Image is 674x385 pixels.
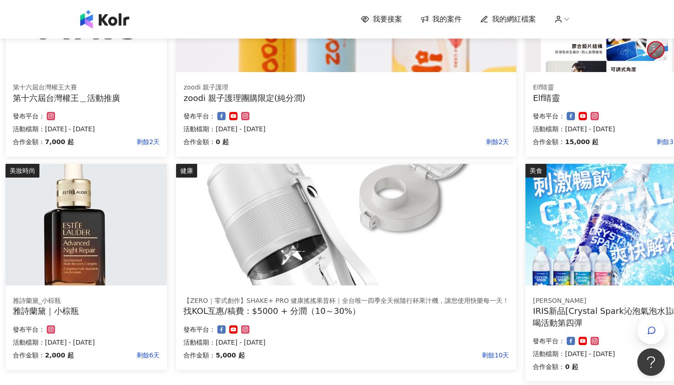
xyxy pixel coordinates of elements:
[420,14,462,24] a: 我的案件
[74,136,160,147] p: 剩餘2天
[183,83,509,92] div: zoodi 親子護理
[183,111,215,122] p: 發布平台：
[183,305,509,317] div: 找KOL互惠/稿費：$5000 + 分潤（10～30%）
[183,296,509,306] div: 【ZERO｜零式創作】SHAKE+ PRO 健康搖搖果昔杯｜全台唯一四季全天候隨行杯果汁機，讓您使用快樂每一天！
[565,361,578,372] p: 0 起
[13,92,160,104] div: 第十六屆台灣權王＿活動推廣
[480,14,536,24] a: 我的網紅檔案
[229,136,509,147] p: 剩餘2天
[74,350,160,361] p: 剩餘6天
[13,123,160,134] p: 活動檔期：[DATE] - [DATE]
[176,164,197,178] div: 健康
[432,14,462,24] span: 我的案件
[176,164,516,285] img: 【ZERO｜零式創作】SHAKE+ pro 健康搖搖果昔杯｜全台唯一四季全天候隨行杯果汁機，讓您使用快樂每一天！
[13,111,45,122] p: 發布平台：
[6,164,39,178] div: 美妝時尚
[492,14,536,24] span: 我的網紅檔案
[183,337,509,348] p: 活動檔期：[DATE] - [DATE]
[13,324,45,335] p: 發布平台：
[533,136,565,147] p: 合作金額：
[525,164,547,178] div: 美食
[13,337,160,348] p: 活動檔期：[DATE] - [DATE]
[361,14,402,24] a: 我要接案
[13,83,160,92] div: 第十六屆台灣權王大賽
[183,92,509,104] div: zoodi 親子護理團購限定(純分潤)
[215,350,244,361] p: 5,000 起
[245,350,509,361] p: 剩餘10天
[183,136,215,147] p: 合作金額：
[533,335,565,346] p: 發布平台：
[13,296,160,306] div: 雅詩蘭黛_小棕瓶
[183,324,215,335] p: 發布平台：
[45,350,74,361] p: 2,000 起
[533,361,565,372] p: 合作金額：
[45,136,74,147] p: 7,000 起
[373,14,402,24] span: 我要接案
[533,111,565,122] p: 發布平台：
[80,10,129,28] img: logo
[13,136,45,147] p: 合作金額：
[215,136,229,147] p: 0 起
[183,350,215,361] p: 合作金額：
[183,123,509,134] p: 活動檔期：[DATE] - [DATE]
[13,305,160,317] div: 雅詩蘭黛｜小棕瓶
[6,164,167,285] img: 雅詩蘭黛｜小棕瓶
[565,136,598,147] p: 15,000 起
[13,350,45,361] p: 合作金額：
[637,348,665,376] iframe: Help Scout Beacon - Open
